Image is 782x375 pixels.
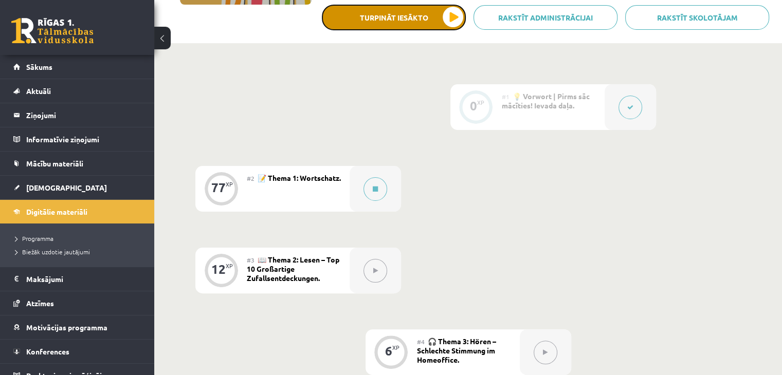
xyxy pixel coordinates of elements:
[625,5,769,30] a: Rakstīt skolotājam
[247,174,254,182] span: #2
[26,298,54,308] span: Atzīmes
[13,152,141,175] a: Mācību materiāli
[211,183,226,192] div: 77
[26,347,69,356] span: Konferences
[13,200,141,223] a: Digitālie materiāli
[15,247,144,256] a: Biežāk uzdotie jautājumi
[322,5,466,30] button: Turpināt iesākto
[15,234,53,242] span: Programma
[502,92,510,101] span: #1
[417,338,425,346] span: #4
[26,103,141,127] legend: Ziņojumi
[477,100,484,105] div: XP
[13,340,141,363] a: Konferences
[417,336,496,364] span: 🎧 Thema 3: Hören – Schlechte Stimmung im Homeoffice.
[13,315,141,339] a: Motivācijas programma
[470,101,477,110] div: 0
[247,256,254,264] span: #3
[13,79,141,103] a: Aktuāli
[15,234,144,243] a: Programma
[392,345,399,350] div: XP
[13,176,141,199] a: [DEMOGRAPHIC_DATA]
[13,291,141,315] a: Atzīmes
[26,183,107,192] span: [DEMOGRAPHIC_DATA]
[502,91,590,110] span: 💡 Vorwort | Pirms sāc mācīties! Ievada daļa.
[26,207,87,216] span: Digitālie materiāli
[26,86,51,96] span: Aktuāli
[226,263,233,269] div: XP
[474,5,617,30] a: Rakstīt administrācijai
[13,267,141,291] a: Maksājumi
[385,346,392,355] div: 6
[11,18,94,44] a: Rīgas 1. Tālmācības vidusskola
[247,255,339,283] span: 📖 Thema 2: Lesen – Top 10 Großartige Zufallsentdeckungen.
[15,248,90,256] span: Biežāk uzdotie jautājumi
[26,323,107,332] span: Motivācijas programma
[258,173,341,182] span: 📝 Thema 1: Wortschatz.
[211,265,226,274] div: 12
[26,159,83,168] span: Mācību materiāli
[13,55,141,79] a: Sākums
[26,62,52,71] span: Sākums
[13,103,141,127] a: Ziņojumi
[26,267,141,291] legend: Maksājumi
[26,127,141,151] legend: Informatīvie ziņojumi
[226,181,233,187] div: XP
[13,127,141,151] a: Informatīvie ziņojumi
